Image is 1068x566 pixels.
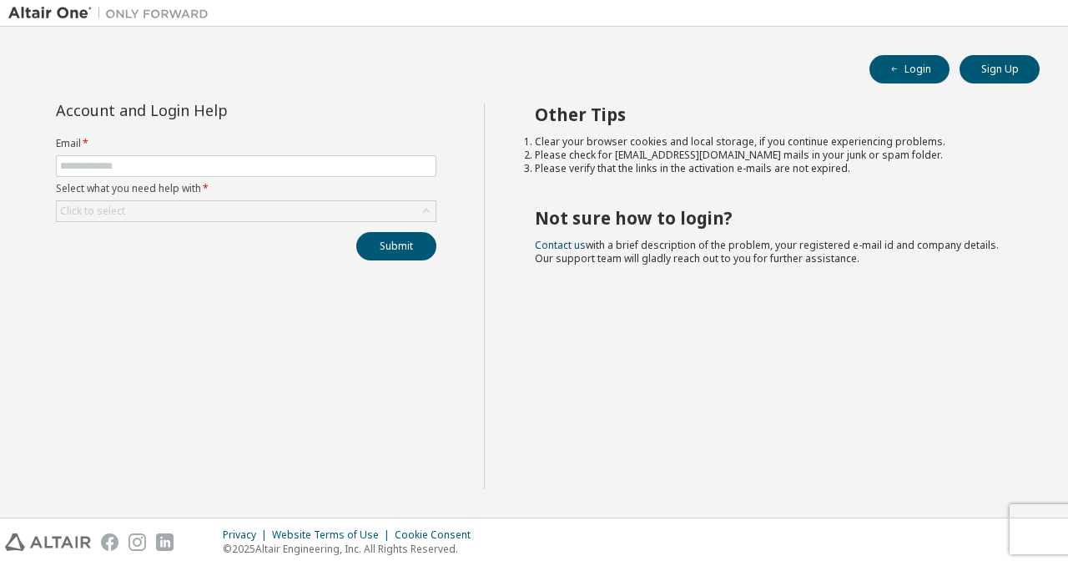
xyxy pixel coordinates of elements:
[128,533,146,551] img: instagram.svg
[535,104,1010,125] h2: Other Tips
[101,533,118,551] img: facebook.svg
[272,528,395,542] div: Website Terms of Use
[56,104,360,117] div: Account and Login Help
[960,55,1040,83] button: Sign Up
[869,55,950,83] button: Login
[395,528,481,542] div: Cookie Consent
[223,528,272,542] div: Privacy
[223,542,481,556] p: © 2025 Altair Engineering, Inc. All Rights Reserved.
[535,162,1010,175] li: Please verify that the links in the activation e-mails are not expired.
[57,201,436,221] div: Click to select
[535,149,1010,162] li: Please check for [EMAIL_ADDRESS][DOMAIN_NAME] mails in your junk or spam folder.
[56,137,436,150] label: Email
[535,135,1010,149] li: Clear your browser cookies and local storage, if you continue experiencing problems.
[5,533,91,551] img: altair_logo.svg
[535,238,586,252] a: Contact us
[56,182,436,195] label: Select what you need help with
[535,238,999,265] span: with a brief description of the problem, your registered e-mail id and company details. Our suppo...
[156,533,174,551] img: linkedin.svg
[356,232,436,260] button: Submit
[535,207,1010,229] h2: Not sure how to login?
[60,205,125,218] div: Click to select
[8,5,217,22] img: Altair One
